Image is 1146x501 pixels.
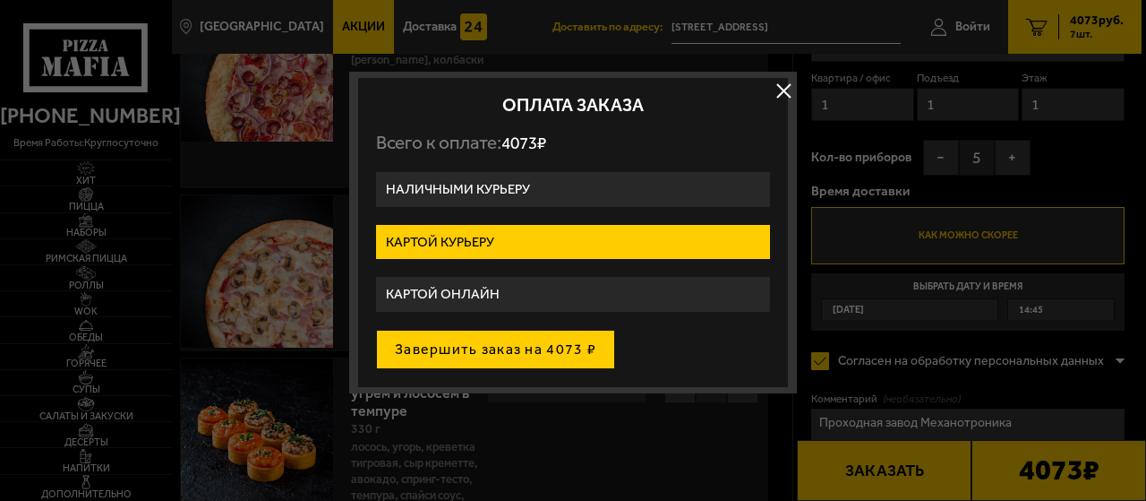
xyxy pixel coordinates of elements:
label: Картой онлайн [376,277,770,312]
label: Наличными курьеру [376,172,770,207]
button: Завершить заказ на 4073 ₽ [376,330,615,369]
h2: Оплата заказа [376,96,770,114]
label: Картой курьеру [376,225,770,260]
span: 4073 ₽ [501,133,546,153]
p: Всего к оплате: [376,132,770,154]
